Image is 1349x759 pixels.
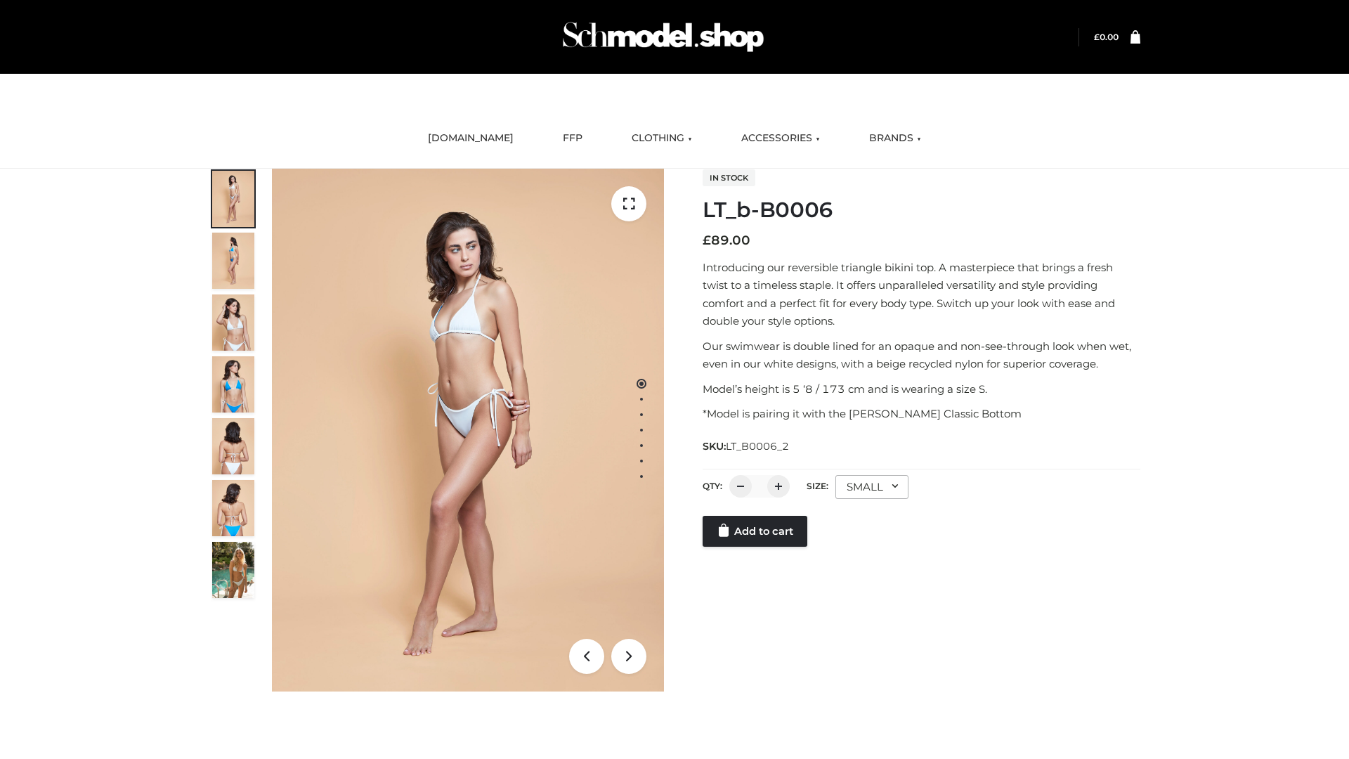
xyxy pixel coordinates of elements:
[703,233,711,248] span: £
[558,9,769,65] img: Schmodel Admin 964
[703,438,790,455] span: SKU:
[212,480,254,536] img: ArielClassicBikiniTop_CloudNine_AzureSky_OW114ECO_8-scaled.jpg
[703,197,1140,223] h1: LT_b-B0006
[703,337,1140,373] p: Our swimwear is double lined for an opaque and non-see-through look when wet, even in our white d...
[703,380,1140,398] p: Model’s height is 5 ‘8 / 173 cm and is wearing a size S.
[212,356,254,413] img: ArielClassicBikiniTop_CloudNine_AzureSky_OW114ECO_4-scaled.jpg
[552,123,593,154] a: FFP
[1094,32,1119,42] bdi: 0.00
[212,171,254,227] img: ArielClassicBikiniTop_CloudNine_AzureSky_OW114ECO_1-scaled.jpg
[272,169,664,692] img: LT_b-B0006
[621,123,703,154] a: CLOTHING
[726,440,789,453] span: LT_B0006_2
[703,169,755,186] span: In stock
[731,123,830,154] a: ACCESSORIES
[1094,32,1119,42] a: £0.00
[1094,32,1100,42] span: £
[703,405,1140,423] p: *Model is pairing it with the [PERSON_NAME] Classic Bottom
[807,481,828,491] label: Size:
[212,233,254,289] img: ArielClassicBikiniTop_CloudNine_AzureSky_OW114ECO_2-scaled.jpg
[703,481,722,491] label: QTY:
[212,418,254,474] img: ArielClassicBikiniTop_CloudNine_AzureSky_OW114ECO_7-scaled.jpg
[212,294,254,351] img: ArielClassicBikiniTop_CloudNine_AzureSky_OW114ECO_3-scaled.jpg
[703,233,750,248] bdi: 89.00
[703,516,807,547] a: Add to cart
[703,259,1140,330] p: Introducing our reversible triangle bikini top. A masterpiece that brings a fresh twist to a time...
[859,123,932,154] a: BRANDS
[417,123,524,154] a: [DOMAIN_NAME]
[835,475,908,499] div: SMALL
[212,542,254,598] img: Arieltop_CloudNine_AzureSky2.jpg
